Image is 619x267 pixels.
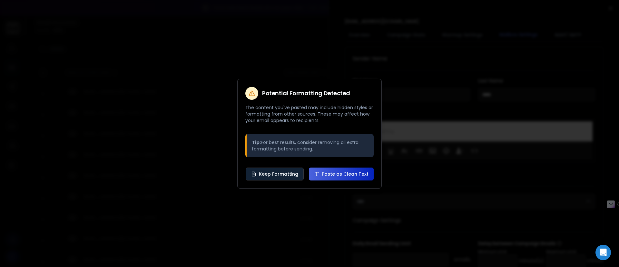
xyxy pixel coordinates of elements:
button: Keep Formatting [246,168,304,180]
button: Paste as Clean Text [309,168,374,180]
h2: Potential Formatting Detected [262,90,350,96]
p: For best results, consider removing all extra formatting before sending. [252,139,368,152]
p: The content you've pasted may include hidden styles or formatting from other sources. These may a... [245,104,374,124]
strong: Tip: [252,139,261,146]
div: Open Intercom Messenger [595,245,611,260]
